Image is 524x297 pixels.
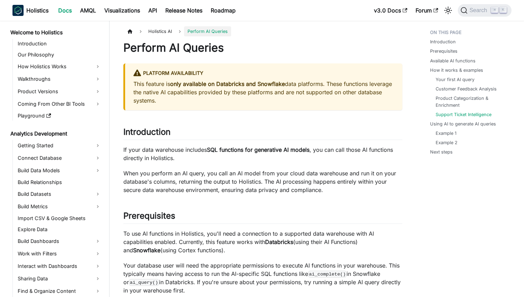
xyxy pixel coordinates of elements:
[16,189,103,200] a: Build Datasets
[16,273,103,284] a: Sharing Data
[16,50,103,60] a: Our Philosophy
[16,248,103,259] a: Work with Filters
[123,211,402,224] h2: Prerequisites
[16,225,103,234] a: Explore Data
[430,38,456,45] a: Introduction
[6,21,110,297] nav: Docs sidebar
[133,69,394,78] div: Platform Availability
[123,127,402,140] h2: Introduction
[16,61,103,72] a: How Holistics Works
[491,7,498,13] kbd: ⌘
[123,169,402,194] p: When you perform an AI query, you call an AI model from your cloud data warehouse and run it on y...
[123,261,402,295] p: Your database user will need the appropriate permissions to execute AI functions in your warehous...
[54,5,76,16] a: Docs
[76,5,100,16] a: AMQL
[170,80,285,87] strong: only available on Databricks and Snowflake
[133,247,160,254] strong: Snowflake
[430,149,453,155] a: Next steps
[16,286,103,297] a: Find & Organize Content
[500,7,507,13] kbd: K
[430,121,496,127] a: Using AI to generate AI queries
[207,5,240,16] a: Roadmap
[430,58,475,64] a: Available AI functions
[430,48,457,54] a: Prerequisites
[12,5,49,16] a: HolisticsHolistics
[468,7,491,14] span: Search
[16,236,103,247] a: Build Dashboards
[8,28,103,37] a: Welcome to Holistics
[144,5,161,16] a: API
[123,146,402,162] p: If your data warehouse includes , you can call those AI functions directly in Holistics.
[161,5,207,16] a: Release Notes
[16,165,103,176] a: Build Data Models
[129,279,159,286] code: ai_query()
[123,229,402,254] p: To use AI functions in Holistics, you'll need a connection to a supported data warehouse with AI ...
[133,80,394,105] p: This feature is data platforms. These functions leverage the native AI capabilities provided by t...
[145,26,175,36] span: Holistics AI
[436,139,457,146] a: Example 2
[16,177,103,187] a: Build Relationships
[308,271,347,278] code: ai_complete()
[370,5,411,16] a: v3.0 Docs
[16,98,103,110] a: Coming From Other BI Tools
[436,130,456,137] a: Example 1
[16,201,103,212] a: Build Metrics
[123,26,402,36] nav: Breadcrumbs
[436,111,491,118] a: Support Ticket Intelligence
[16,73,103,85] a: Walkthroughs
[16,152,103,164] a: Connect Database
[12,5,24,16] img: Holistics
[123,26,137,36] a: Home page
[436,86,497,92] a: Customer Feedback Analysis
[8,129,103,139] a: Analytics Development
[458,4,512,17] button: Search (Command+K)
[26,6,49,15] b: Holistics
[16,140,103,151] a: Getting Started
[207,146,309,153] strong: SQL functions for generative AI models
[184,26,231,36] span: Perform AI Queries
[16,213,103,223] a: Import CSV & Google Sheets
[265,238,293,245] strong: Databricks
[16,39,103,49] a: Introduction
[436,95,505,108] a: Product Categorization & Enrichment
[443,5,454,16] button: Switch between dark and light mode (currently light mode)
[100,5,144,16] a: Visualizations
[411,5,442,16] a: Forum
[16,111,103,121] a: Playground
[430,67,483,73] a: How it works & examples
[123,41,402,55] h1: Perform AI Queries
[16,86,103,97] a: Product Versions
[436,76,474,83] a: Your first AI query
[16,261,103,272] a: Interact with Dashboards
